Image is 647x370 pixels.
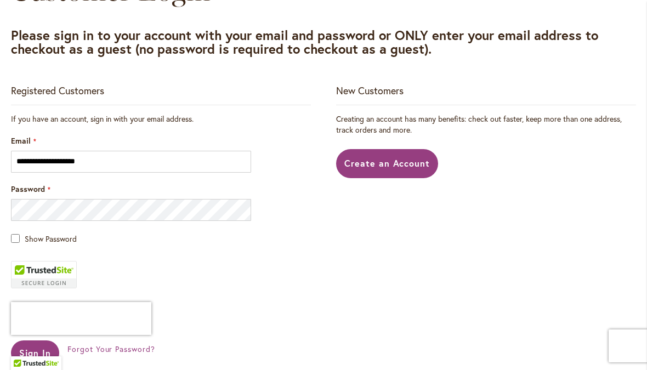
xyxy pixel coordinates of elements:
[344,157,430,169] span: Create an Account
[25,234,77,244] span: Show Password
[11,26,598,58] strong: Please sign in to your account with your email and password or ONLY enter your email address to c...
[11,302,151,335] iframe: reCAPTCHA
[11,84,104,97] strong: Registered Customers
[336,84,404,97] strong: New Customers
[11,135,31,146] span: Email
[67,344,155,354] span: Forgot Your Password?
[11,113,311,124] div: If you have an account, sign in with your email address.
[336,113,636,135] p: Creating an account has many benefits: check out faster, keep more than one address, track orders...
[67,344,155,355] a: Forgot Your Password?
[336,149,439,178] a: Create an Account
[11,261,77,288] div: TrustedSite Certified
[11,184,45,194] span: Password
[8,331,39,362] iframe: Launch Accessibility Center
